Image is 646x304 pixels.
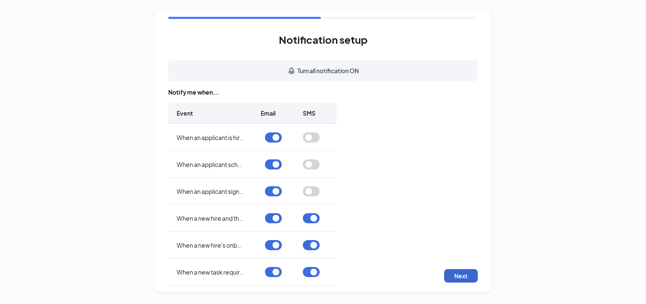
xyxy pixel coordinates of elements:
div: Notify me when... [168,88,478,96]
span: Event [177,109,193,117]
span: When a new hire's onboarding process is started [177,241,308,249]
span: When an applicant is hired and ready to be onboarded [177,134,323,141]
button: Turn all notification ONBell [168,60,478,81]
span: When an applicant signing request is complete [177,188,304,195]
span: When a new hire and their onboarding tasks are pending your review [177,214,362,222]
span: When an applicant schedules or changes a meeting [177,161,317,168]
svg: Bell [287,66,296,75]
span: Email [261,109,275,117]
button: Next [444,269,478,283]
span: When a new task requires your attention [177,268,286,276]
span: SMS [303,109,315,117]
h1: Notification setup [279,32,368,47]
